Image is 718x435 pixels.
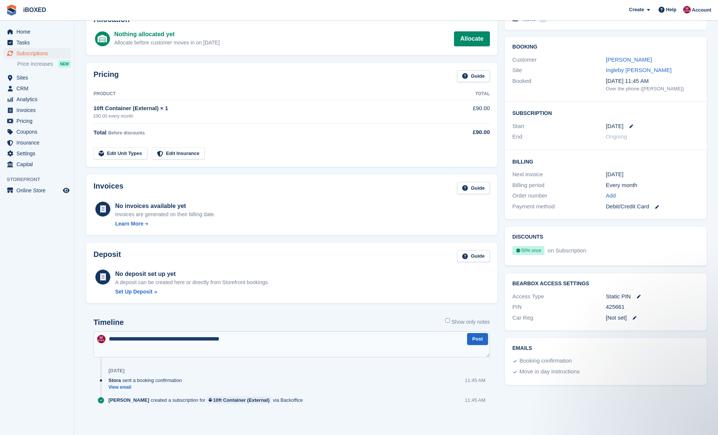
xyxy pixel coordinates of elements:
a: menu [4,185,71,196]
h2: BearBox Access Settings [512,281,699,287]
span: Ongoing [606,133,627,140]
span: Home [16,27,61,37]
div: Nothing allocated yet [114,30,220,39]
img: Amanda Forder [683,6,691,13]
th: Total [437,88,490,100]
a: Ingleby [PERSON_NAME] [606,67,672,73]
a: menu [4,83,71,94]
span: Insurance [16,137,61,148]
button: Post [467,333,488,345]
th: Product [93,88,437,100]
h2: Booking [512,44,699,50]
a: menu [4,94,71,105]
span: Online Store [16,185,61,196]
div: Static PIN [606,292,699,301]
span: Total [93,129,107,136]
label: Show only notes [445,318,490,326]
div: Payment method [512,202,606,211]
div: 10ft Container (External) [213,397,270,404]
a: menu [4,27,71,37]
a: menu [4,127,71,137]
h2: Emails [512,345,699,351]
div: sent a booking confirmation [108,377,185,384]
a: menu [4,159,71,170]
a: iBOXED [20,4,49,16]
span: Create [629,6,644,13]
a: Edit Insurance [152,147,205,160]
div: Start [512,122,606,131]
a: Guide [457,182,490,194]
a: menu [4,72,71,83]
span: Tasks [16,37,61,48]
span: CRM [16,83,61,94]
span: Pricing [16,116,61,126]
span: Settings [16,148,61,159]
div: 50% once [512,246,544,255]
a: [PERSON_NAME] [606,56,652,63]
h2: Billing [512,158,699,165]
a: Learn More [115,220,215,228]
img: Amanda Forder [97,335,105,343]
h2: Deposit [93,250,121,262]
div: Next invoice [512,170,606,179]
div: [DATE] [606,170,699,179]
div: Invoices are generated on their billing date. [115,211,215,218]
a: Price increases NEW [17,60,71,68]
span: Storefront [7,176,74,183]
a: menu [4,116,71,126]
div: Access Type [512,292,606,301]
div: Learn More [115,220,143,228]
a: View email [108,384,185,391]
div: created a subscription for via Backoffice [108,397,307,404]
div: [DATE] 11:45 AM [606,77,699,86]
div: End [512,133,606,141]
div: No deposit set up yet [115,270,269,279]
h2: Timeline [93,318,124,327]
span: Account [692,6,711,14]
h2: Pricing [93,70,119,83]
div: [DATE] [108,368,125,374]
div: £90.00 [437,128,490,137]
h2: Subscription [512,109,699,116]
a: 10ft Container (External) [207,397,271,404]
a: Add [606,192,616,200]
div: No invoices available yet [115,202,215,211]
span: Subscriptions [16,48,61,59]
span: Before discounts [108,130,145,136]
div: NEW [58,60,71,68]
span: Price increases [17,60,53,68]
div: 10ft Container (External) × 1 [93,104,437,113]
div: Booked [512,77,606,93]
a: Guide [457,250,490,262]
a: menu [4,48,71,59]
h2: Discounts [512,234,699,240]
div: 11:45 AM [465,377,485,384]
a: Guide [457,70,490,83]
time: 2025-10-16 00:00:00 UTC [606,122,623,131]
div: [Not set] [606,314,699,322]
a: Preview store [62,186,71,195]
span: on Subscription [546,247,586,254]
div: 425661 [606,303,699,311]
span: Sites [16,72,61,83]
a: menu [4,148,71,159]
span: Coupons [16,127,61,137]
div: £90.00 every month [93,113,437,119]
div: Debit/Credit Card [606,202,699,211]
a: menu [4,137,71,148]
div: Order number [512,192,606,200]
div: Allocate before customer moves in on [DATE] [114,39,220,47]
a: Edit Unit Types [93,147,147,160]
div: Site [512,66,606,75]
img: stora-icon-8386f47178a22dfd0bd8f6a31ec36ba5ce8667c1dd55bd0f319d3a0aa187defe.svg [6,4,17,16]
div: Move in day instructions [519,367,580,376]
input: Show only notes [445,318,450,323]
div: Over the phone ([PERSON_NAME]) [606,85,699,93]
td: £90.00 [437,100,490,124]
div: Billing period [512,181,606,190]
span: Help [666,6,676,13]
div: PIN [512,303,606,311]
div: Every month [606,181,699,190]
a: menu [4,37,71,48]
h2: Invoices [93,182,123,194]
